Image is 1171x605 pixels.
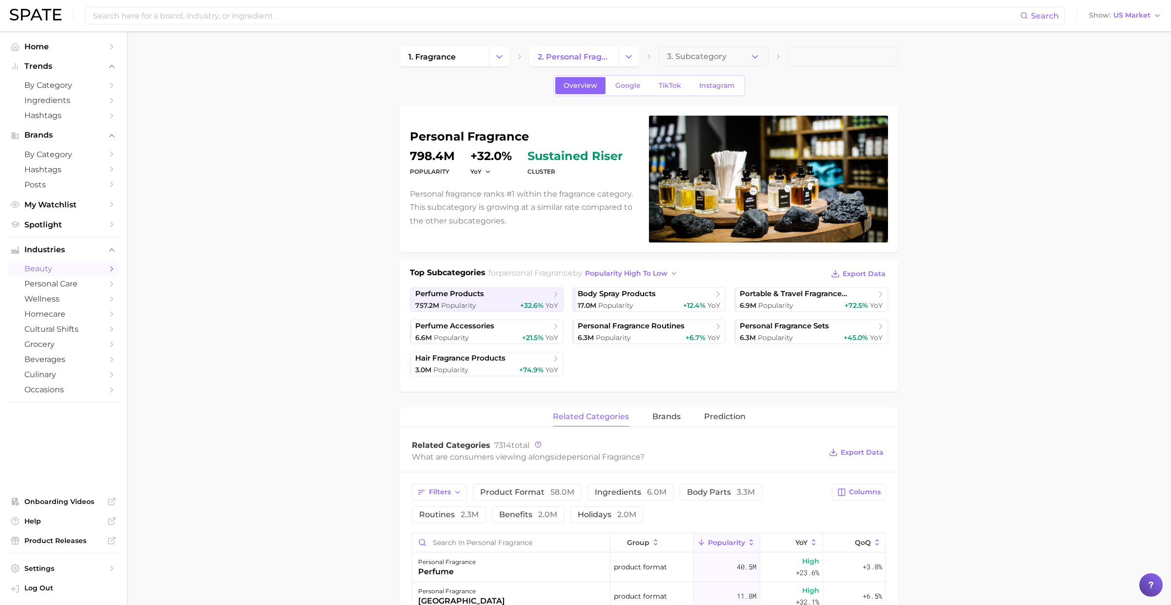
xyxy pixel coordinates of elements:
[795,539,808,546] span: YoY
[8,39,119,54] a: Home
[410,150,455,162] dd: 798.4m
[470,150,512,162] dd: +32.0%
[499,511,557,519] span: benefits
[24,111,102,120] span: Hashtags
[583,267,681,280] button: popularity high to low
[8,494,119,509] a: Onboarding Videos
[24,165,102,174] span: Hashtags
[699,81,735,90] span: Instagram
[707,301,720,310] span: YoY
[24,42,102,51] span: Home
[24,81,102,90] span: by Category
[24,96,102,105] span: Ingredients
[8,276,119,291] a: personal care
[10,9,61,20] img: SPATE
[412,441,490,450] span: Related Categories
[8,367,119,382] a: culinary
[832,484,886,501] button: Columns
[24,200,102,209] span: My Watchlist
[758,301,793,310] span: Popularity
[8,533,119,548] a: Product Releases
[617,510,636,519] span: 2.0m
[8,177,119,192] a: Posts
[8,352,119,367] a: beverages
[737,561,756,573] span: 40.5m
[578,289,656,299] span: body spray products
[24,497,102,506] span: Onboarding Videos
[545,333,558,342] span: YoY
[845,301,868,310] span: +72.5%
[550,487,574,497] span: 58.0m
[429,488,451,496] span: Filters
[8,514,119,528] a: Help
[410,187,637,227] p: Personal fragrance ranks #1 within the fragrance category. This subcategory is growing at a simil...
[538,510,557,519] span: 2.0m
[8,306,119,322] a: homecare
[24,279,102,288] span: personal care
[470,167,482,176] span: YoY
[760,533,823,552] button: YoY
[870,301,883,310] span: YoY
[585,269,667,278] span: popularity high to low
[796,567,819,579] span: +23.6%
[412,533,610,552] input: Search in personal fragrance
[1031,11,1059,20] span: Search
[24,150,102,159] span: by Category
[691,77,743,94] a: Instagram
[8,108,119,123] a: Hashtags
[410,267,485,282] h1: Top Subcategories
[578,322,685,331] span: personal fragrance routines
[24,385,102,394] span: occasions
[566,452,640,462] span: personal fragrance
[529,47,618,66] a: 2. personal fragrance
[24,309,102,319] span: homecare
[8,128,119,142] button: Brands
[24,324,102,334] span: cultural shifts
[519,365,544,374] span: +74.9%
[667,52,727,61] span: 3. Subcategory
[408,52,456,61] span: 1. fragrance
[545,365,558,374] span: YoY
[499,268,573,278] span: personal fragrance
[480,488,574,496] span: product format
[415,354,505,363] span: hair fragrance products
[564,81,597,90] span: Overview
[572,320,726,344] a: personal fragrance routines6.3m Popularity+6.7% YoY
[598,301,633,310] span: Popularity
[802,555,819,567] span: High
[415,322,494,331] span: perfume accessories
[24,180,102,189] span: Posts
[659,47,768,66] button: 3. Subcategory
[572,287,726,312] a: body spray products17.0m Popularity+12.4% YoY
[870,333,883,342] span: YoY
[461,510,479,519] span: 2.3m
[734,287,888,312] a: portable & travel fragrance products6.9m Popularity+72.5% YoY
[8,322,119,337] a: cultural shifts
[527,150,623,162] span: sustained riser
[400,47,489,66] a: 1. fragrance
[863,561,882,573] span: +3.8%
[434,333,469,342] span: Popularity
[740,322,829,331] span: personal fragrance sets
[410,166,455,178] dt: Popularity
[410,352,564,376] a: hair fragrance products3.0m Popularity+74.9% YoY
[24,245,102,254] span: Industries
[8,93,119,108] a: Ingredients
[578,511,636,519] span: holidays
[740,289,875,299] span: portable & travel fragrance products
[647,487,666,497] span: 6.0m
[686,333,706,342] span: +6.7%
[578,333,594,342] span: 6.3m
[418,556,476,568] div: personal fragrance
[802,585,819,596] span: High
[410,131,637,142] h1: personal fragrance
[494,441,511,450] span: 7314
[618,47,639,66] button: Change Category
[1113,13,1151,18] span: US Market
[441,301,476,310] span: Popularity
[24,355,102,364] span: beverages
[433,365,468,374] span: Popularity
[538,52,610,61] span: 2. personal fragrance
[24,340,102,349] span: grocery
[410,320,564,344] a: perfume accessories6.6m Popularity+21.5% YoY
